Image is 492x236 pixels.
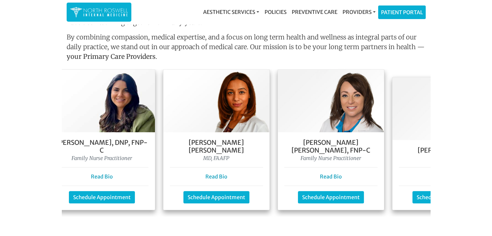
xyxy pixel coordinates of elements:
a: Policies [262,5,289,18]
a: Schedule Appointment [183,191,249,203]
p: By combining compassion, medical expertise, and a focus on long term health and wellness as integ... [67,32,426,64]
h5: [PERSON_NAME] [PERSON_NAME] [170,139,263,154]
i: Family Nurse Practitioner [71,155,132,161]
h5: [PERSON_NAME] [PERSON_NAME], FNP-C [284,139,377,154]
img: Dr. Farah Mubarak Ali MD, FAAFP [163,70,269,132]
a: Preventive Care [289,5,340,18]
strong: your Primary Care Providers [67,52,156,60]
a: Aesthetic Services [201,5,262,18]
a: Schedule Appointment [298,191,364,203]
a: Read Bio [91,173,113,180]
h5: [PERSON_NAME] [399,146,492,154]
i: MD, FAAFP [203,155,229,161]
img: Keela Weeks Leger, FNP-C [278,70,384,132]
h5: [PERSON_NAME], DNP, FNP- C [55,139,148,154]
img: North Roswell Internal Medicine [70,6,128,18]
a: Patient Portal [378,6,425,19]
a: Read Bio [205,173,227,180]
a: Read Bio [320,173,342,180]
i: Family Nurse Practitioner [301,155,361,161]
a: Providers [340,5,378,18]
a: Schedule Appointment [69,191,135,203]
a: Schedule Appointment [412,191,478,203]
